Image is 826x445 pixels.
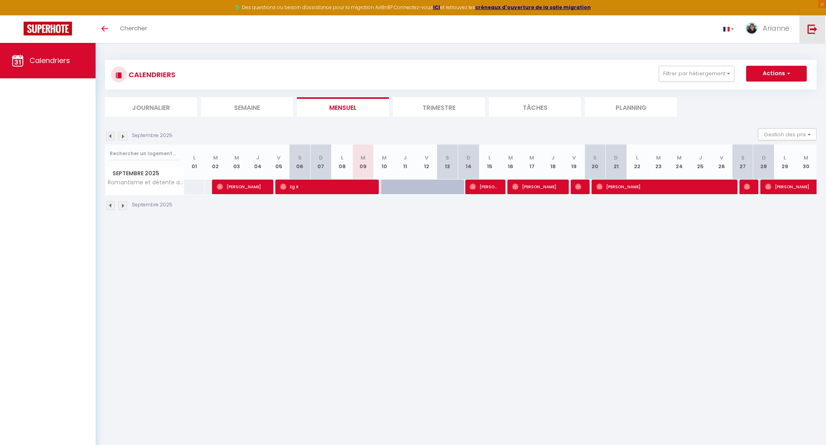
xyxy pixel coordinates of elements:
[226,145,247,180] th: 03
[310,145,332,180] th: 07
[297,97,389,117] li: Mensuel
[280,179,372,194] span: Eg K
[606,145,627,180] th: 21
[437,145,458,180] th: 13
[382,154,387,161] abbr: M
[489,154,491,161] abbr: L
[395,145,416,180] th: 11
[361,154,365,161] abbr: M
[479,145,500,180] th: 15
[352,145,374,180] th: 09
[110,146,179,161] input: Rechercher un logement...
[763,23,789,33] span: Arianne
[433,4,440,11] a: ICI
[107,180,185,185] span: Romantisme et détente au cœur du Marais
[298,154,302,161] abbr: S
[512,179,562,194] span: [PERSON_NAME]
[234,154,239,161] abbr: M
[636,154,638,161] abbr: L
[132,201,172,209] p: Septembre 2025
[774,145,796,180] th: 29
[127,66,175,83] h3: CALENDRIERS
[648,145,669,180] th: 23
[563,145,584,180] th: 19
[529,154,534,161] abbr: M
[404,154,407,161] abbr: J
[732,145,753,180] th: 27
[753,145,774,180] th: 28
[193,154,195,161] abbr: L
[332,145,353,180] th: 08
[690,145,711,180] th: 25
[744,179,751,194] span: [PERSON_NAME]
[470,179,498,194] span: [PERSON_NAME]
[677,154,682,161] abbr: M
[458,145,479,180] th: 14
[247,145,268,180] th: 04
[508,154,513,161] abbr: M
[6,3,30,27] button: Ouvrir le widget de chat LiveChat
[720,154,723,161] abbr: V
[489,97,581,117] li: Tâches
[217,179,266,194] span: [PERSON_NAME]
[425,154,428,161] abbr: V
[627,145,648,180] th: 22
[656,154,661,161] abbr: M
[572,154,576,161] abbr: V
[596,179,731,194] span: [PERSON_NAME]
[277,154,280,161] abbr: V
[446,154,449,161] abbr: S
[575,179,582,194] span: [PERSON_NAME]
[758,128,817,140] button: Gestion des prix
[746,66,807,82] button: Actions
[699,154,702,161] abbr: J
[268,145,289,180] th: 05
[741,154,745,161] abbr: S
[213,154,218,161] abbr: M
[804,154,808,161] abbr: M
[659,66,734,82] button: Filtrer par hébergement
[500,145,522,180] th: 16
[475,4,591,11] a: créneaux d'ouverture de la salle migration
[521,145,542,180] th: 17
[120,24,147,32] span: Chercher
[784,154,786,161] abbr: L
[289,145,311,180] th: 06
[466,154,470,161] abbr: D
[585,97,677,117] li: Planning
[105,97,197,117] li: Journalier
[584,145,606,180] th: 20
[132,132,172,139] p: Septembre 2025
[711,145,732,180] th: 26
[740,15,799,43] a: ... Arianne
[319,154,323,161] abbr: D
[114,15,153,43] a: Chercher
[762,154,766,161] abbr: D
[795,145,817,180] th: 30
[551,154,555,161] abbr: J
[24,22,72,35] img: Super Booking
[256,154,259,161] abbr: J
[593,154,597,161] abbr: S
[542,145,564,180] th: 18
[746,22,758,34] img: ...
[184,145,205,180] th: 01
[416,145,437,180] th: 12
[808,24,817,34] img: logout
[341,154,343,161] abbr: L
[374,145,395,180] th: 10
[201,97,293,117] li: Semaine
[29,56,70,65] span: Calendriers
[614,154,618,161] abbr: D
[105,168,184,179] span: Septembre 2025
[393,97,485,117] li: Trimestre
[669,145,690,180] th: 24
[205,145,226,180] th: 02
